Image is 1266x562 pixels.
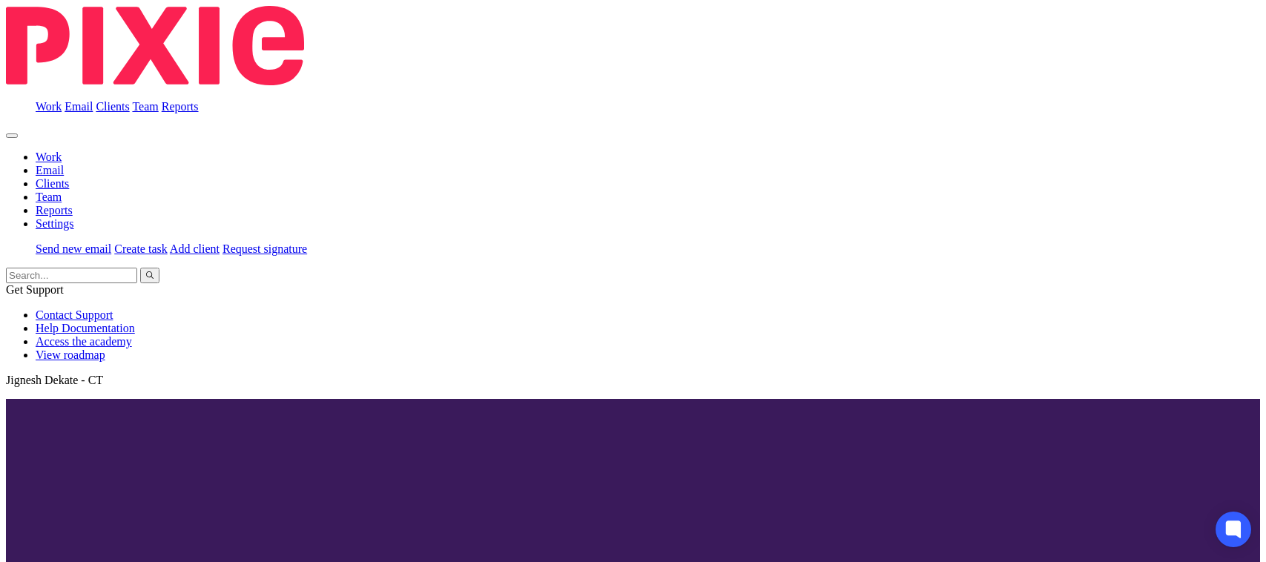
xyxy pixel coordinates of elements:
[170,242,220,255] a: Add client
[36,177,69,190] a: Clients
[96,100,129,113] a: Clients
[36,204,73,216] a: Reports
[36,348,105,361] a: View roadmap
[36,164,64,176] a: Email
[6,6,304,85] img: Pixie
[6,268,137,283] input: Search
[132,100,158,113] a: Team
[36,100,62,113] a: Work
[6,283,64,296] span: Get Support
[36,322,135,334] a: Help Documentation
[36,217,74,230] a: Settings
[36,151,62,163] a: Work
[36,242,111,255] a: Send new email
[6,374,1260,387] p: Jignesh Dekate - CT
[65,100,93,113] a: Email
[114,242,168,255] a: Create task
[140,268,159,283] button: Search
[36,308,113,321] a: Contact Support
[162,100,199,113] a: Reports
[222,242,307,255] a: Request signature
[36,191,62,203] a: Team
[36,335,132,348] a: Access the academy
